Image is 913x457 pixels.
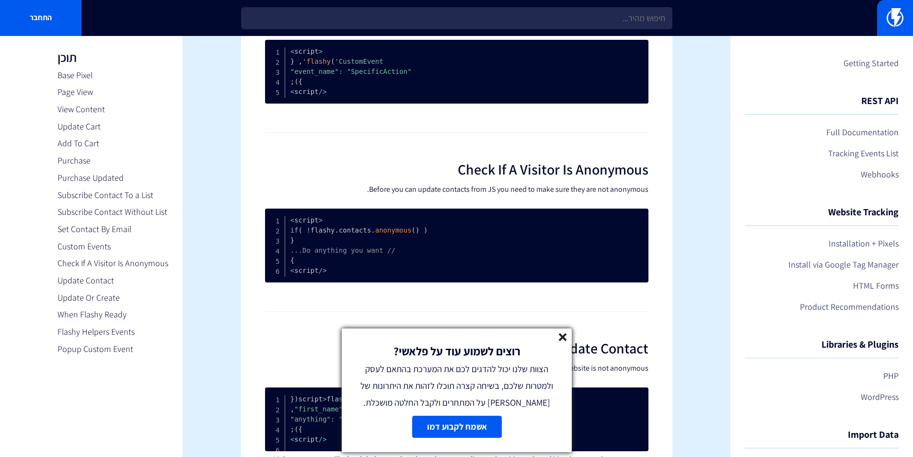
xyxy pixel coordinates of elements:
[745,166,899,183] a: Webhooks
[745,145,899,162] a: Tracking Events List
[745,299,899,315] a: Product Recommendations
[745,389,899,405] a: WordPress
[745,235,899,252] a: Installation + Pixels
[745,95,899,115] h4: REST API
[745,429,899,448] h4: Import Data
[745,55,899,71] a: Getting Started
[745,368,899,384] a: PHP
[241,7,672,29] input: חיפוש מהיר...
[745,124,899,141] a: Full Documentation
[745,257,899,273] a: Install via Google Tag Manager
[745,207,899,226] h4: Website Tracking
[745,278,899,294] a: HTML Forms
[745,339,899,358] h4: Libraries & Plugins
